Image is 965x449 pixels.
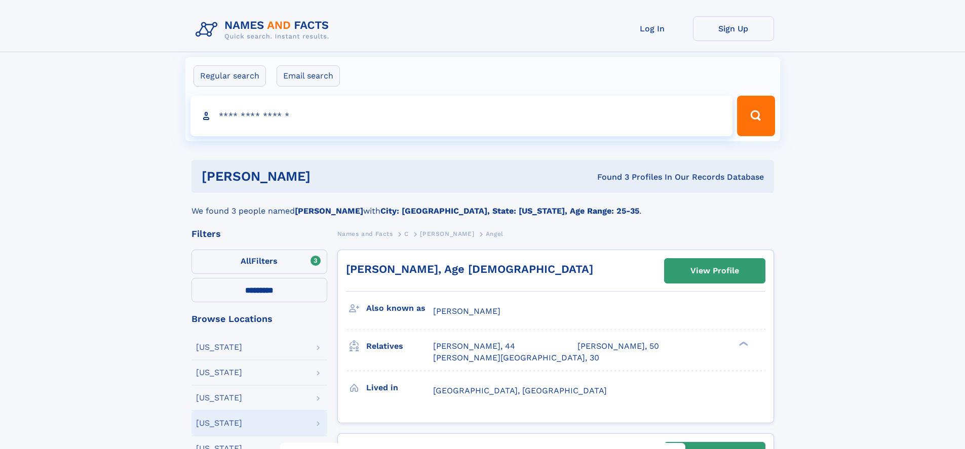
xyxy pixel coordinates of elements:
a: [PERSON_NAME], 50 [577,341,659,352]
div: Found 3 Profiles In Our Records Database [454,172,764,183]
span: All [241,256,251,266]
div: [US_STATE] [196,343,242,351]
label: Regular search [194,65,266,87]
span: Angel [486,230,504,237]
span: [PERSON_NAME] [420,230,474,237]
a: [PERSON_NAME], 44 [433,341,515,352]
div: Browse Locations [191,314,327,323]
h1: [PERSON_NAME] [202,170,454,183]
a: [PERSON_NAME] [420,227,474,240]
h3: Relatives [366,338,433,355]
a: [PERSON_NAME][GEOGRAPHIC_DATA], 30 [433,352,599,363]
b: City: [GEOGRAPHIC_DATA], State: [US_STATE], Age Range: 25-35 [380,206,639,216]
a: Log In [612,16,693,41]
span: [PERSON_NAME] [433,306,500,316]
b: [PERSON_NAME] [295,206,363,216]
a: Names and Facts [337,227,393,240]
a: [PERSON_NAME], Age [DEMOGRAPHIC_DATA] [346,263,593,275]
div: [US_STATE] [196,419,242,427]
div: [US_STATE] [196,369,242,377]
input: search input [190,96,733,136]
a: C [404,227,409,240]
img: Logo Names and Facts [191,16,337,44]
h3: Lived in [366,379,433,396]
label: Filters [191,250,327,274]
a: View Profile [665,259,765,283]
span: [GEOGRAPHIC_DATA], [GEOGRAPHIC_DATA] [433,386,607,395]
h3: Also known as [366,300,433,317]
div: ❯ [737,341,749,347]
div: [US_STATE] [196,394,242,402]
div: View Profile [690,259,739,282]
button: Search Button [737,96,775,136]
span: C [404,230,409,237]
div: Filters [191,229,327,238]
div: We found 3 people named with . [191,193,774,217]
label: Email search [277,65,340,87]
a: Sign Up [693,16,774,41]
